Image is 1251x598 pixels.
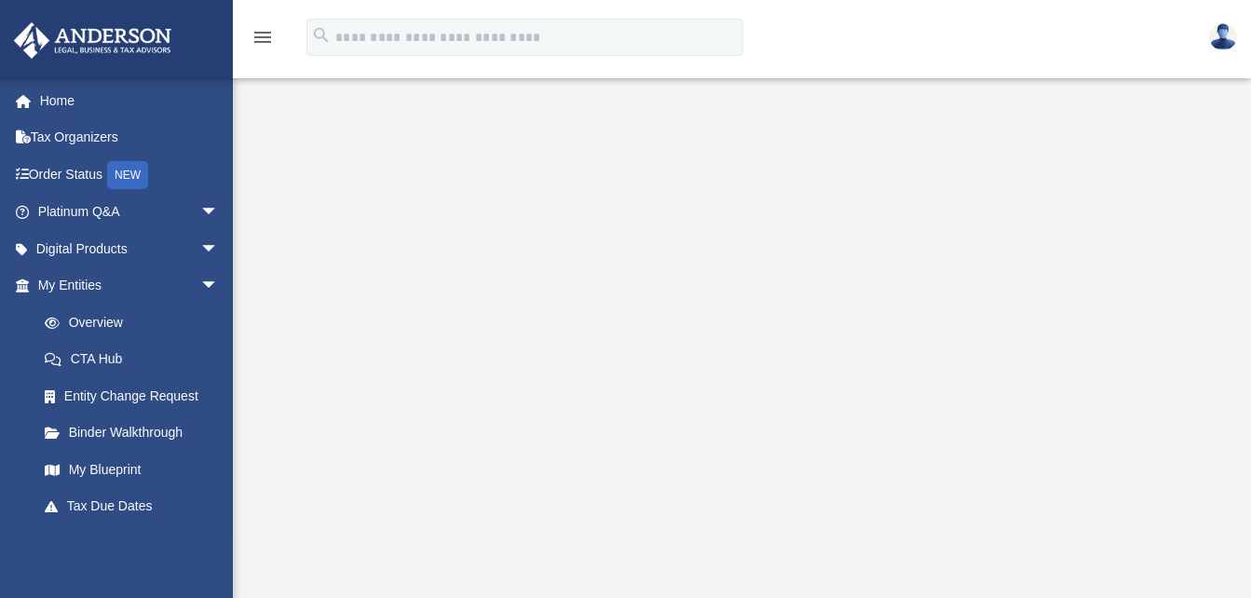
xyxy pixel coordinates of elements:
[26,377,247,415] a: Entity Change Request
[311,25,332,46] i: search
[26,415,247,452] a: Binder Walkthrough
[200,524,238,563] span: arrow_drop_down
[200,267,238,306] span: arrow_drop_down
[13,194,247,231] a: Platinum Q&Aarrow_drop_down
[13,230,247,267] a: Digital Productsarrow_drop_down
[252,35,274,48] a: menu
[13,524,238,562] a: My [PERSON_NAME] Teamarrow_drop_down
[200,230,238,268] span: arrow_drop_down
[13,119,247,156] a: Tax Organizers
[200,194,238,232] span: arrow_drop_down
[1209,23,1237,50] img: User Pic
[8,22,177,59] img: Anderson Advisors Platinum Portal
[13,156,247,194] a: Order StatusNEW
[13,267,247,305] a: My Entitiesarrow_drop_down
[26,488,247,525] a: Tax Due Dates
[13,82,247,119] a: Home
[252,26,274,48] i: menu
[26,341,247,378] a: CTA Hub
[107,161,148,189] div: NEW
[26,451,238,488] a: My Blueprint
[26,304,247,341] a: Overview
